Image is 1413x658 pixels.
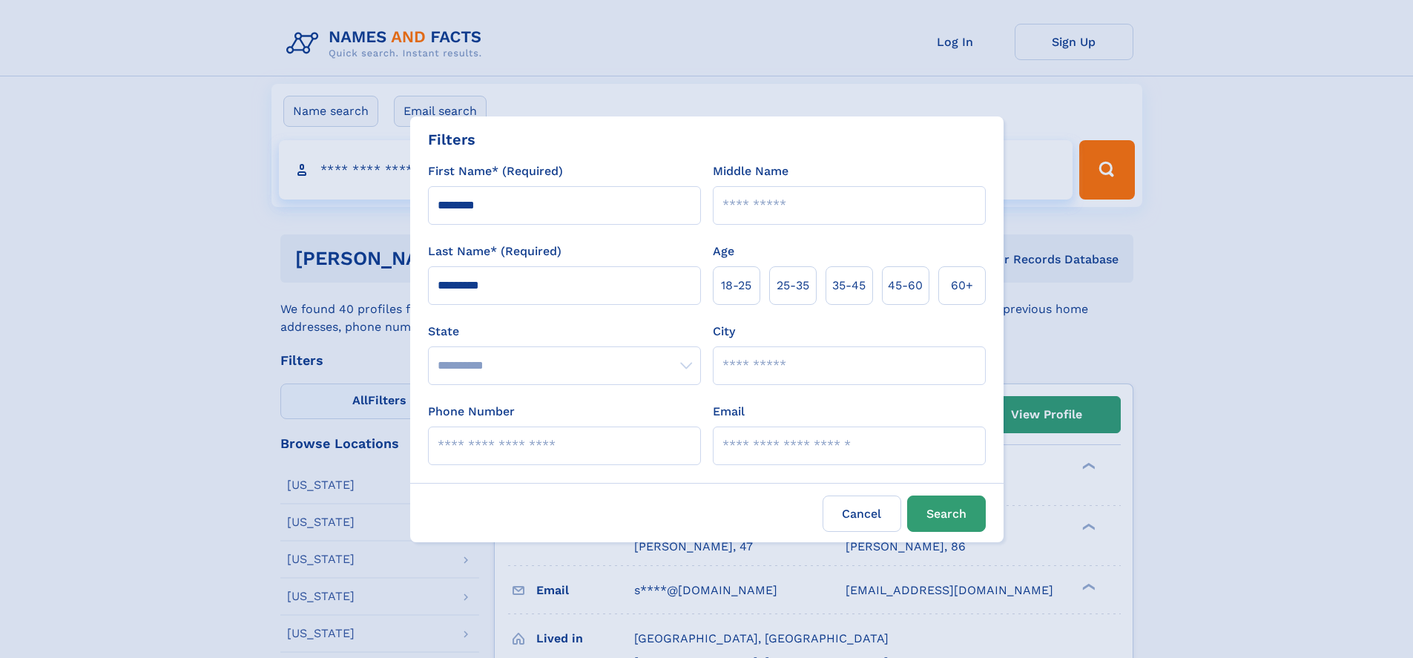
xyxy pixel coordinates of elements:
[777,277,809,295] span: 25‑35
[428,128,475,151] div: Filters
[832,277,866,295] span: 35‑45
[951,277,973,295] span: 60+
[428,323,701,340] label: State
[428,243,561,260] label: Last Name* (Required)
[721,277,751,295] span: 18‑25
[428,162,563,180] label: First Name* (Required)
[823,496,901,532] label: Cancel
[907,496,986,532] button: Search
[713,162,788,180] label: Middle Name
[713,403,745,421] label: Email
[428,403,515,421] label: Phone Number
[713,243,734,260] label: Age
[888,277,923,295] span: 45‑60
[713,323,735,340] label: City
